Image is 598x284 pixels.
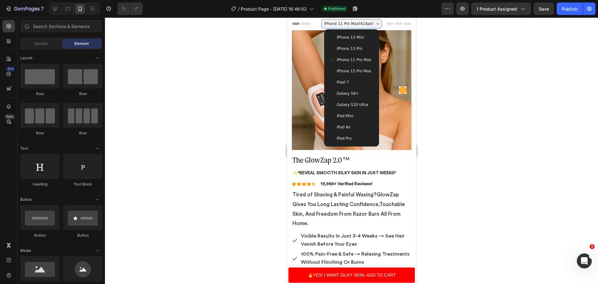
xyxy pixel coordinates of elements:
[562,6,577,12] div: Publish
[2,2,46,15] button: 7
[93,53,102,63] span: Toggle open
[41,5,44,12] p: 7
[63,233,102,238] div: Button
[20,248,31,253] span: Media
[20,55,32,61] span: Layout
[287,17,416,284] iframe: Design area
[328,6,345,12] span: Published
[93,143,102,153] span: Toggle open
[534,2,554,15] button: Save
[238,6,240,12] span: /
[63,130,102,136] div: Row
[5,114,15,119] div: Beta
[20,130,59,136] div: Row
[241,6,307,12] span: Product Page - [DATE] 16:46:02
[117,2,143,15] div: Undo/Redo
[577,253,592,268] iframe: Intercom live chat
[539,6,549,12] span: Save
[590,244,595,249] span: 1
[20,146,28,151] span: Text
[557,2,583,15] button: Publish
[20,197,32,202] span: Button
[477,6,517,12] span: 1 product assigned
[20,20,102,32] input: Search Sections & Elements
[20,181,59,187] div: Heading
[74,41,89,46] span: Element
[93,195,102,205] span: Toggle open
[471,2,531,15] button: 1 product assigned
[63,91,102,97] div: Row
[20,233,59,238] div: Button
[63,181,102,187] div: Text Block
[6,66,15,71] div: 450
[93,246,102,256] span: Toggle open
[35,41,48,46] span: Section
[20,91,59,97] div: Row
